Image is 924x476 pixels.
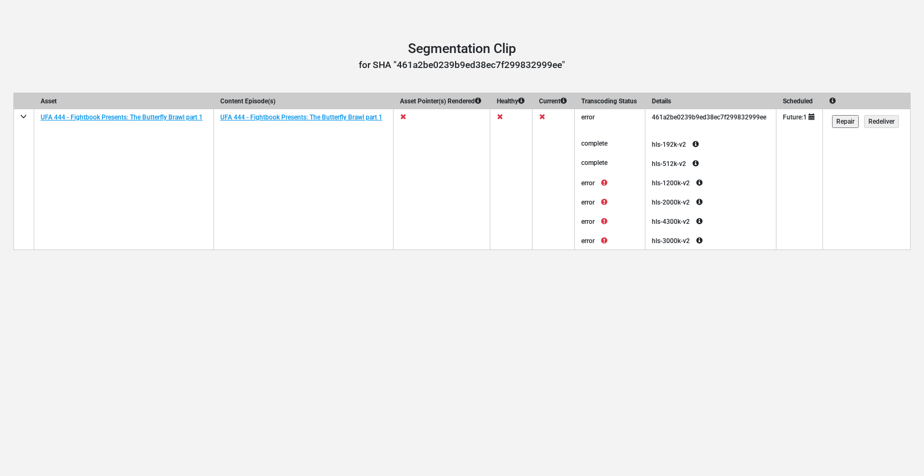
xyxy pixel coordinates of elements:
[41,114,203,121] a: UFA 444 - Fightbook Presents: The Butterfly Brawl part 1
[575,211,645,230] div: error
[776,109,822,134] td: Future:
[13,41,911,57] h1: Segmentation Clip
[393,93,490,110] th: Asset Pointer(s) Rendered
[645,109,776,134] td: 461a2be0239b9ed38ec7f299832999ee
[220,114,382,121] a: UFA 444 - Fightbook Presents: The Butterfly Brawl part 1
[574,109,645,134] td: error
[575,135,645,152] div: complete
[574,93,645,110] th: Transcoding Status
[575,230,645,250] div: error
[34,93,213,110] th: Asset
[490,93,533,110] th: Healthy
[645,230,776,250] div: hls-3000k-v2
[803,112,807,122] div: 1
[575,155,645,171] div: complete
[645,172,776,192] div: hls-1200k-v2
[645,192,776,211] div: hls-2000k-v2
[832,115,859,128] input: Repair
[13,59,911,71] h3: for SHA "461a2be0239b9ed38ec7f299832999ee"
[213,93,393,110] th: Content Episode(s)
[864,115,899,128] input: Redeliver
[645,93,776,110] th: Details
[575,192,645,211] div: error
[575,172,645,192] div: error
[776,93,822,110] th: Scheduled
[533,93,575,110] th: Current
[645,211,776,230] div: hls-4300k-v2
[645,153,776,172] div: hls-512k-v2
[645,134,776,153] div: hls-192k-v2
